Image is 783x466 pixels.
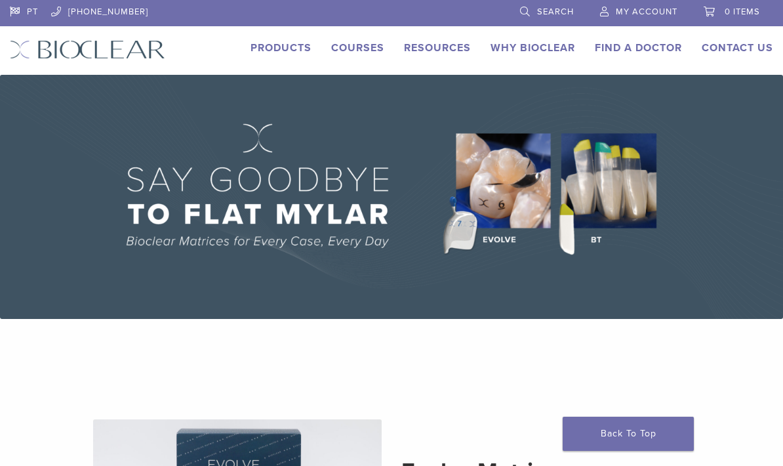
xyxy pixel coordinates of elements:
[702,41,773,54] a: Contact Us
[616,7,677,17] span: My Account
[491,41,575,54] a: Why Bioclear
[331,41,384,54] a: Courses
[404,41,471,54] a: Resources
[595,41,682,54] a: Find A Doctor
[563,417,694,451] a: Back To Top
[10,40,165,59] img: Bioclear
[725,7,760,17] span: 0 items
[537,7,574,17] span: Search
[251,41,311,54] a: Products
